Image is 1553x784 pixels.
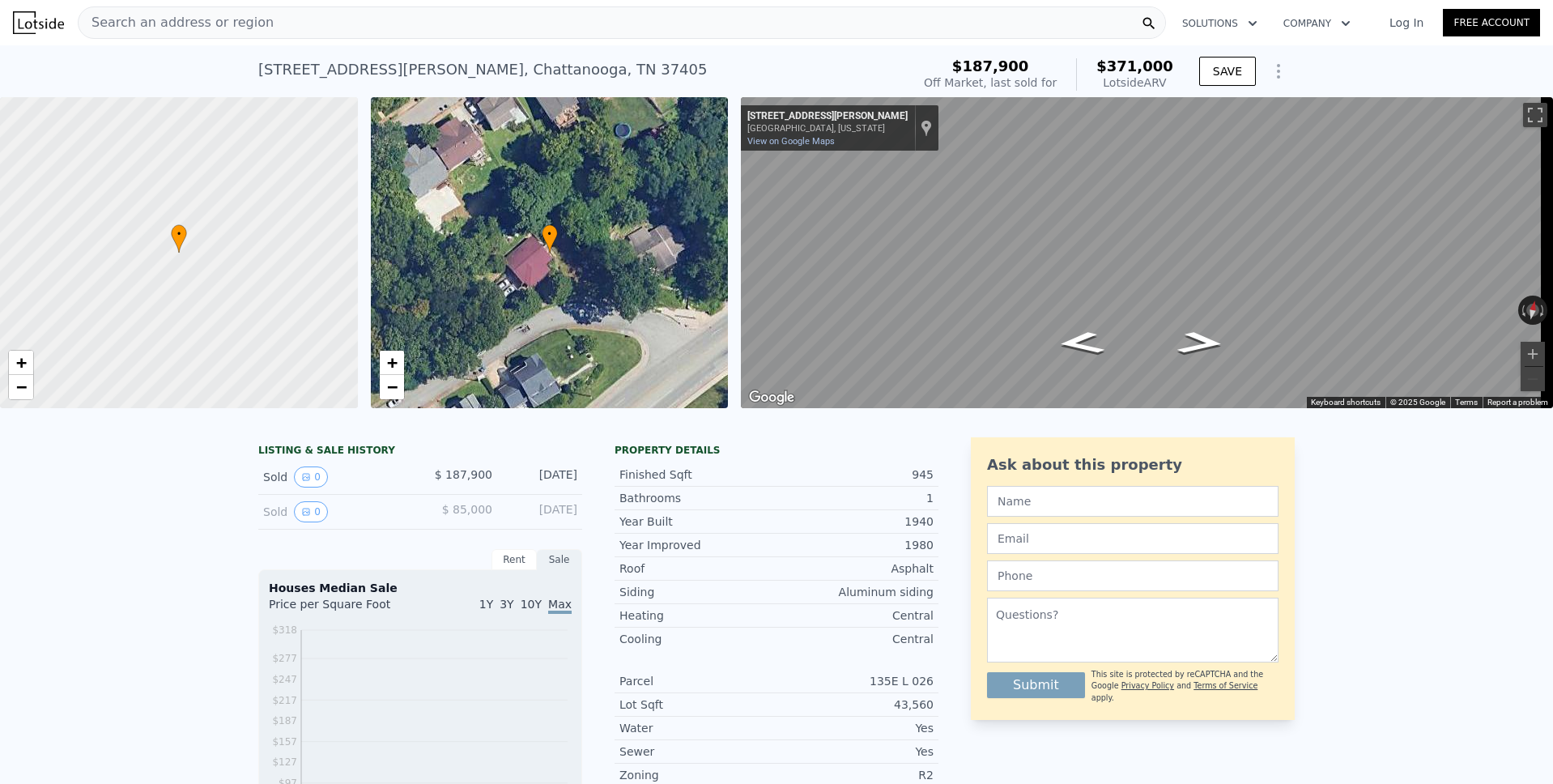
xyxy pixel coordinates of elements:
[9,375,33,399] a: Zoom out
[1199,57,1256,86] button: SAVE
[619,631,776,647] div: Cooling
[16,377,27,397] span: −
[921,119,932,137] a: Show location on map
[263,501,407,522] div: Sold
[987,454,1279,476] div: Ask about this property
[500,598,513,611] span: 3Y
[619,720,776,736] div: Water
[1096,58,1173,75] span: $371,000
[258,444,582,460] div: LISTING & SALE HISTORY
[741,97,1553,408] div: Map
[272,653,297,664] tspan: $277
[171,227,187,241] span: •
[479,598,493,611] span: 1Y
[272,624,297,636] tspan: $318
[269,580,572,596] div: Houses Median Sale
[776,697,934,713] div: 43,560
[776,490,934,506] div: 1
[615,444,938,457] div: Property details
[776,537,934,553] div: 1980
[272,736,297,748] tspan: $157
[1121,681,1174,690] a: Privacy Policy
[619,490,776,506] div: Bathrooms
[776,513,934,530] div: 1940
[1158,326,1245,360] path: Go East, Baker St
[987,560,1279,591] input: Phone
[548,598,572,614] span: Max
[1455,398,1478,407] a: Terms
[776,631,934,647] div: Central
[1370,15,1443,31] a: Log In
[272,756,297,768] tspan: $127
[1169,9,1270,38] button: Solutions
[380,351,404,375] a: Zoom in
[747,110,908,123] div: [STREET_ADDRESS][PERSON_NAME]
[1262,55,1295,87] button: Show Options
[1037,326,1124,360] path: Go West, Baker St
[386,377,397,397] span: −
[1096,75,1173,91] div: Lotside ARV
[491,549,537,570] div: Rent
[619,560,776,577] div: Roof
[776,467,934,483] div: 945
[776,744,934,760] div: Yes
[537,549,582,570] div: Sale
[1524,295,1542,326] button: Reset the view
[294,467,328,488] button: View historical data
[745,387,798,408] img: Google
[776,720,934,736] div: Yes
[1521,367,1545,391] button: Zoom out
[741,97,1553,408] div: Street View
[16,352,27,373] span: +
[272,695,297,706] tspan: $217
[294,501,328,522] button: View historical data
[505,501,577,522] div: [DATE]
[272,715,297,726] tspan: $187
[776,560,934,577] div: Asphalt
[987,523,1279,554] input: Email
[619,467,776,483] div: Finished Sqft
[1311,397,1381,408] button: Keyboard shortcuts
[521,598,542,611] span: 10Y
[442,503,492,516] span: $ 85,000
[776,584,934,600] div: Aluminum siding
[745,387,798,408] a: Open this area in Google Maps (opens a new window)
[1091,669,1279,704] div: This site is protected by reCAPTCHA and the Google and apply.
[619,697,776,713] div: Lot Sqft
[258,58,707,81] div: [STREET_ADDRESS][PERSON_NAME] , Chattanooga , TN 37405
[1539,296,1548,325] button: Rotate clockwise
[505,467,577,488] div: [DATE]
[776,607,934,624] div: Central
[1443,9,1540,36] a: Free Account
[1518,296,1527,325] button: Rotate counterclockwise
[542,224,558,253] div: •
[380,375,404,399] a: Zoom out
[542,227,558,241] span: •
[619,607,776,624] div: Heating
[272,674,297,685] tspan: $247
[747,123,908,134] div: [GEOGRAPHIC_DATA], [US_STATE]
[619,673,776,689] div: Parcel
[79,13,274,32] span: Search an address or region
[1523,103,1547,127] button: Toggle fullscreen view
[619,744,776,760] div: Sewer
[13,11,64,34] img: Lotside
[952,58,1029,75] span: $187,900
[171,224,187,253] div: •
[1390,398,1445,407] span: © 2025 Google
[619,537,776,553] div: Year Improved
[386,352,397,373] span: +
[1521,342,1545,366] button: Zoom in
[269,596,420,622] div: Price per Square Foot
[776,673,934,689] div: 135E L 026
[1270,9,1364,38] button: Company
[619,584,776,600] div: Siding
[619,513,776,530] div: Year Built
[987,486,1279,517] input: Name
[263,467,407,488] div: Sold
[435,468,492,481] span: $ 187,900
[924,75,1057,91] div: Off Market, last sold for
[1487,398,1548,407] a: Report a problem
[747,136,835,147] a: View on Google Maps
[619,767,776,783] div: Zoning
